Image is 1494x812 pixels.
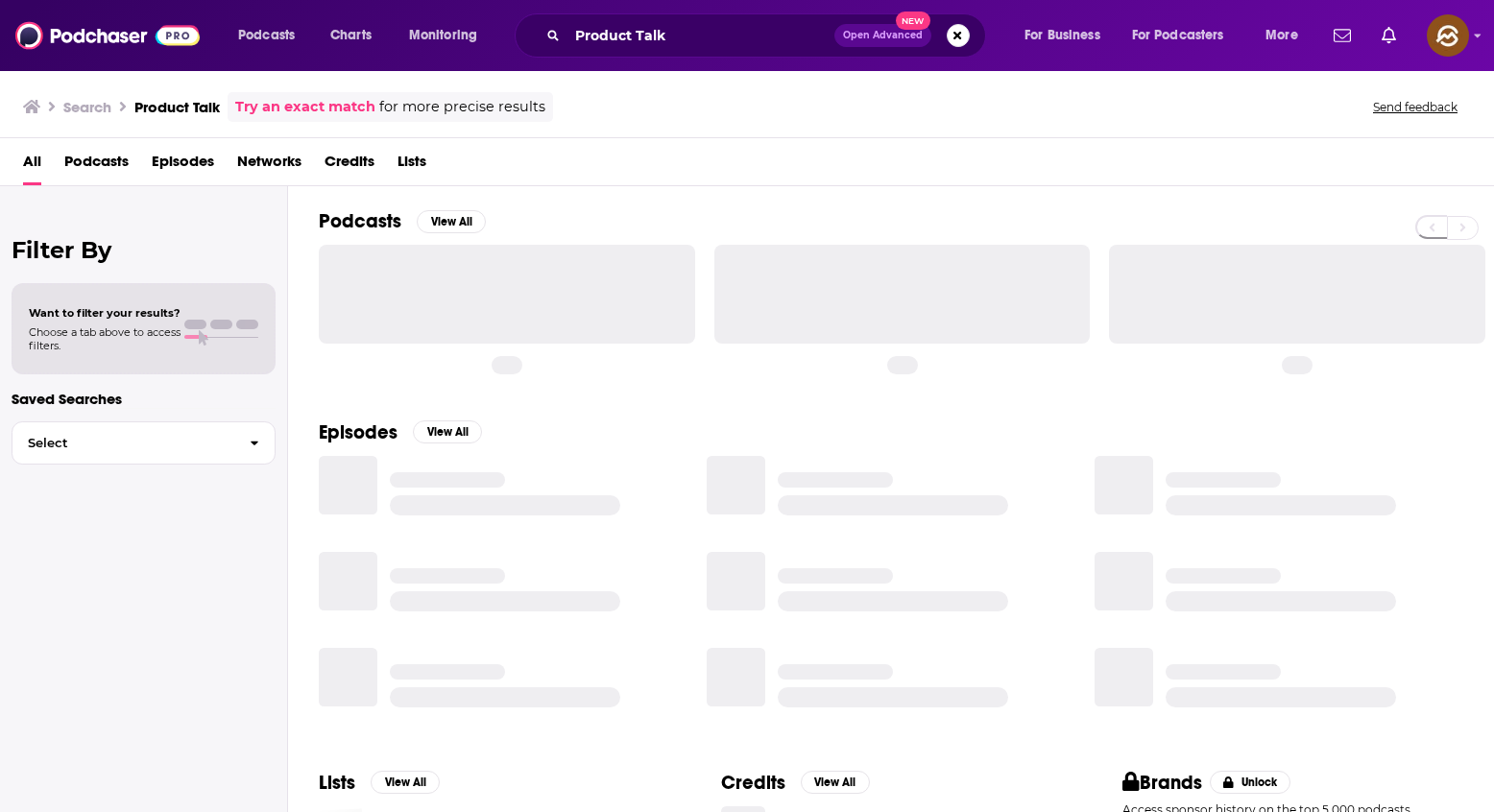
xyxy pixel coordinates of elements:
a: Show notifications dropdown [1326,19,1359,52]
h2: Filter By [12,236,276,264]
span: for more precise results [379,96,545,118]
button: View All [417,210,486,233]
a: CreditsView All [721,771,870,795]
a: EpisodesView All [319,420,482,444]
span: Monitoring [409,22,477,49]
button: open menu [1120,20,1252,51]
button: open menu [396,20,502,51]
p: Saved Searches [12,390,276,408]
button: Send feedback [1367,99,1463,115]
input: Search podcasts, credits, & more... [567,20,834,51]
img: Podchaser - Follow, Share and Rate Podcasts [15,17,200,54]
button: Select [12,421,276,465]
h2: Lists [319,771,355,795]
a: Charts [318,20,383,51]
h2: Credits [721,771,785,795]
button: open menu [1252,20,1322,51]
span: Select [12,437,234,449]
span: Logged in as hey85204 [1427,14,1469,57]
img: User Profile [1427,14,1469,57]
a: Networks [237,146,301,185]
span: More [1265,22,1298,49]
div: Search podcasts, credits, & more... [533,13,1004,58]
h2: Podcasts [319,209,401,233]
button: open menu [1011,20,1124,51]
button: Open AdvancedNew [834,24,931,47]
a: PodcastsView All [319,209,486,233]
a: Show notifications dropdown [1374,19,1404,52]
h2: Brands [1122,771,1202,795]
a: ListsView All [319,771,440,795]
a: Try an exact match [235,96,375,118]
h3: Search [63,98,111,116]
button: View All [371,771,440,794]
button: Unlock [1210,771,1291,794]
span: Charts [330,22,372,49]
button: Show profile menu [1427,14,1469,57]
a: Podcasts [64,146,129,185]
span: Podcasts [238,22,295,49]
h2: Episodes [319,420,398,444]
a: All [23,146,41,185]
span: For Business [1024,22,1100,49]
span: Want to filter your results? [29,306,181,320]
a: Lists [398,146,426,185]
span: Open Advanced [843,31,923,40]
a: Credits [325,146,374,185]
button: View All [801,771,870,794]
span: For Podcasters [1132,22,1224,49]
h3: Product Talk [134,98,220,116]
span: Choose a tab above to access filters. [29,325,181,352]
a: Episodes [152,146,214,185]
button: open menu [225,20,320,51]
span: New [896,12,930,30]
button: View All [413,420,482,443]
